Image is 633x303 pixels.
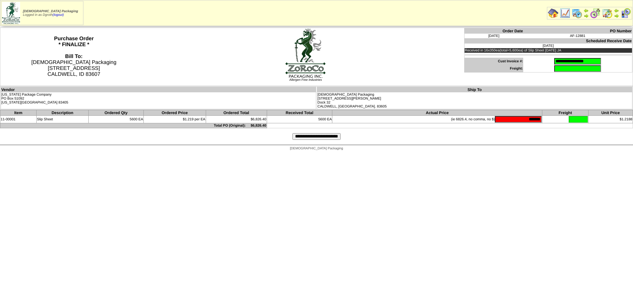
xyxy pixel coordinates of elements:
th: Unit Price [588,110,633,116]
td: [DEMOGRAPHIC_DATA] Packaging [STREET_ADDRESS][PERSON_NAME] Dock 32 CALDWELL, [GEOGRAPHIC_DATA]. 8... [317,92,632,109]
img: logoBig.jpg [285,28,326,78]
strong: Bill To: [65,54,83,59]
th: Received Total [267,110,332,116]
span: Logged in as Dgroth [23,10,78,17]
img: arrowright.gif [614,13,619,18]
span: [DEMOGRAPHIC_DATA] Packaging [23,10,78,13]
img: arrowleft.gif [584,8,589,13]
th: Item [0,110,37,116]
td: Slip Sheet [36,116,88,123]
th: Vendor [1,87,316,93]
td: $1.219 per EA [144,116,206,123]
th: PO Number [523,28,632,34]
td: Received in 16x350ea(total=5,600ea) of Slip Sheet [DATE] JA [464,48,632,53]
td: Cust Invoice #: [464,58,523,65]
th: Order Date [464,28,523,34]
td: $6,826.40 [206,116,267,123]
a: (logout) [53,13,64,17]
img: calendarinout.gif [602,8,613,18]
th: Ordered Total [206,110,267,116]
span: [DEMOGRAPHIC_DATA] Packaging [STREET_ADDRESS] CALDWELL, ID 83607 [31,54,116,77]
td: 5600 EA [267,116,332,123]
th: Purchase Order * FINALIZE * [0,28,148,86]
img: home.gif [548,8,558,18]
img: calendarblend.gif [590,8,601,18]
th: Actual Price [332,110,542,116]
img: calendarcustomer.gif [620,8,631,18]
td: [DATE] [464,34,523,38]
img: arrowright.gif [584,13,589,18]
img: line_graph.gif [560,8,570,18]
td: [US_STATE] Package Company PO Box 51092 [US_STATE][GEOGRAPHIC_DATA] 83405 [1,92,316,109]
img: arrowleft.gif [614,8,619,13]
th: Freight [542,110,588,116]
td: Freight: [464,65,523,73]
td: AF-12881 [523,34,632,38]
th: Description [36,110,88,116]
td: $1.2188 [588,116,633,123]
td: [DATE] [464,44,632,48]
td: Total PO (Original): $6,826.40 [0,123,267,128]
th: Ship To [317,87,632,93]
td: 5600 EA [88,116,143,123]
img: calendarprod.gif [572,8,582,18]
th: Ordered Price [144,110,206,116]
th: Scheduled Receive Date [464,38,632,44]
span: Allergen Free Industries [289,78,322,81]
img: zoroco-logo-small.webp [2,2,20,24]
td: 11-00001 [0,116,37,123]
span: [DEMOGRAPHIC_DATA] Packaging [290,147,343,150]
td: (ie 6826.4, no comma, no $) [332,116,542,123]
th: Ordered Qty [88,110,143,116]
